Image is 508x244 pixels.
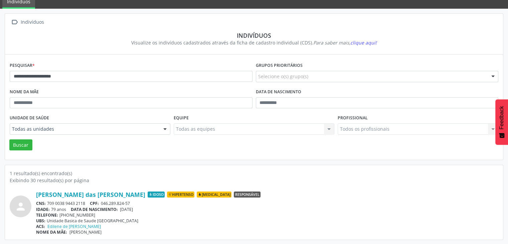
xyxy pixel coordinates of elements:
i:  [10,17,19,27]
label: Grupos prioritários [256,60,303,71]
div: Unidade Basica de Saude [GEOGRAPHIC_DATA] [36,218,498,224]
span: [DATE] [120,207,133,212]
div: 79 anos [36,207,498,212]
span: [MEDICAL_DATA] [197,192,231,198]
div: Indivíduos [19,17,45,27]
label: Profissional [338,113,368,123]
div: 1 resultado(s) encontrado(s) [10,170,498,177]
label: Equipe [174,113,189,123]
div: Visualize os indivíduos cadastrados através da ficha de cadastro individual (CDS). [14,39,494,46]
span: CNS: [36,201,46,206]
span: clique aqui! [350,39,377,46]
label: Nome da mãe [10,87,39,97]
div: 709 0038 9443 2118 [36,201,498,206]
span: TELEFONE: [36,212,58,218]
span: DATA DE NASCIMENTO: [71,207,118,212]
span: IDADE: [36,207,50,212]
span: Responsável [234,192,261,198]
label: Pesquisar [10,60,35,71]
span: NOME DA MÃE: [36,229,67,235]
span: Feedback [499,106,505,129]
button: Buscar [9,139,32,151]
a: Edilene de [PERSON_NAME] [47,224,101,229]
span: CPF: [90,201,99,206]
label: Unidade de saúde [10,113,49,123]
span: 046.289.824-57 [101,201,130,206]
span: Idoso [148,192,165,198]
a: [PERSON_NAME] das [PERSON_NAME] [36,191,145,198]
a:  Indivíduos [10,17,45,27]
i: Para saber mais, [313,39,377,46]
span: Selecione o(s) grupo(s) [258,73,308,80]
label: Data de nascimento [256,87,301,97]
div: Indivíduos [14,32,494,39]
i: person [15,201,27,213]
span: Hipertenso [167,192,194,198]
span: UBS: [36,218,45,224]
button: Feedback - Mostrar pesquisa [495,99,508,145]
span: ACS: [36,224,45,229]
div: [PHONE_NUMBER] [36,212,498,218]
span: Todas as unidades [12,126,157,132]
div: Exibindo 30 resultado(s) por página [10,177,498,184]
span: [PERSON_NAME] [69,229,102,235]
